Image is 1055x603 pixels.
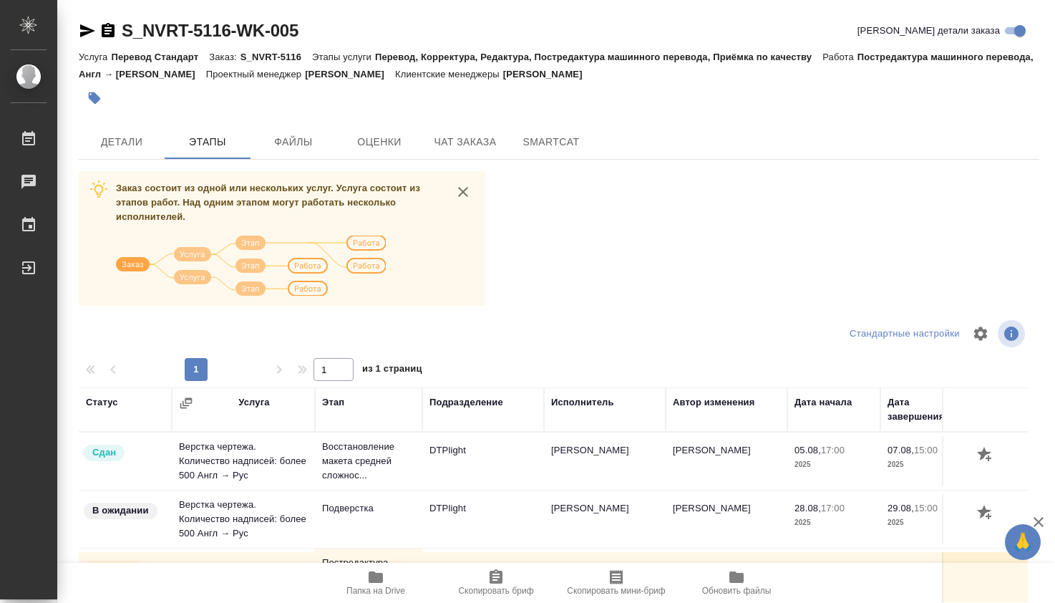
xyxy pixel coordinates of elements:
p: 18:00 [821,561,845,571]
td: MedLinguists [422,552,544,602]
button: Добавить оценку [973,501,998,526]
td: [PERSON_NAME] [666,494,787,544]
span: Чат заказа [431,133,500,151]
p: Проектный менеджер [206,69,305,79]
td: DTPlight [422,436,544,486]
td: [PERSON_NAME] [666,436,787,486]
p: Сдан [92,445,116,460]
div: Дата начала [794,395,852,410]
a: S_NVRT-5116-WK-005 [122,21,298,40]
button: Скопировать ссылку [99,22,117,39]
p: [PERSON_NAME] [503,69,593,79]
td: Верстка чертежа. Количество надписей: более 500 Англ → Рус [172,433,315,490]
span: Заказ состоит из одной или нескольких услуг. Услуга состоит из этапов работ. Над одним этапом мог... [116,183,420,222]
span: Посмотреть информацию [998,320,1028,347]
p: 05.08, [794,445,821,455]
div: split button [846,323,963,345]
span: Настроить таблицу [963,317,998,351]
td: [PERSON_NAME] [544,436,666,486]
button: Скопировать ссылку для ЯМессенджера [79,22,96,39]
span: SmartCat [517,133,585,151]
div: Исполнитель [551,395,614,410]
p: 2025 [888,458,966,472]
td: Верстка чертежа. Количество надписей: более 500 Англ → Рус [172,491,315,548]
button: Добавить оценку [973,443,998,468]
p: 07.08, [888,445,914,455]
p: 2025 [794,516,873,530]
span: Папка на Drive [346,586,405,596]
span: Этапы [173,133,242,151]
button: Скопировать мини-бриф [556,563,676,603]
div: Подразделение [429,395,503,410]
p: 2025 [794,458,873,472]
span: Файлы [259,133,328,151]
div: Этап [322,395,344,410]
p: В работе [92,561,134,576]
span: Оценки [345,133,414,151]
button: Сгруппировать [179,396,193,410]
p: Подверстка [322,501,415,516]
p: [PERSON_NAME] [305,69,395,79]
div: Автор изменения [673,395,754,410]
div: Услуга [238,395,269,410]
span: Скопировать мини-бриф [567,586,665,596]
p: Клиентские менеджеры [395,69,503,79]
span: Детали [87,133,156,151]
span: из 1 страниц [362,360,422,381]
button: Обновить файлы [676,563,797,603]
div: Статус [86,395,118,410]
p: 27.08, [888,561,914,571]
p: 29.08, [888,503,914,513]
p: 2025 [888,516,966,530]
p: Перевод Стандарт [111,52,209,62]
p: 17:00 [914,561,938,571]
button: Скопировать бриф [436,563,556,603]
td: [PERSON_NAME] [544,494,666,544]
button: close [452,181,474,203]
td: [PERSON_NAME] [666,552,787,602]
span: 🙏 [1011,527,1035,557]
span: [PERSON_NAME] детали заказа [857,24,1000,38]
p: 28.08, [794,503,821,513]
p: Постредактура машинного перевода [322,556,415,599]
button: Папка на Drive [316,563,436,603]
p: Работа [822,52,857,62]
p: 15:00 [914,503,938,513]
button: 🙏 [1005,524,1041,560]
p: Заказ: [209,52,240,62]
span: Обновить файлы [702,586,772,596]
div: Дата завершения [888,395,966,424]
p: 07.08, [794,561,821,571]
p: Восстановление макета средней сложнос... [322,440,415,483]
p: 15:00 [914,445,938,455]
button: Добавить тэг [79,82,110,114]
p: Этапы услуги [312,52,375,62]
td: Перевод [PERSON_NAME] → Рус [172,552,315,602]
p: В ожидании [92,503,149,518]
p: 17:00 [821,445,845,455]
p: 17:00 [821,503,845,513]
td: DTPlight [422,494,544,544]
p: Перевод, Корректура, Редактура, Постредактура машинного перевода, Приёмка по качеству [375,52,822,62]
p: Услуга [79,52,111,62]
td: [PERSON_NAME] [544,552,666,602]
span: Скопировать бриф [458,586,533,596]
p: S_NVRT-5116 [240,52,312,62]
